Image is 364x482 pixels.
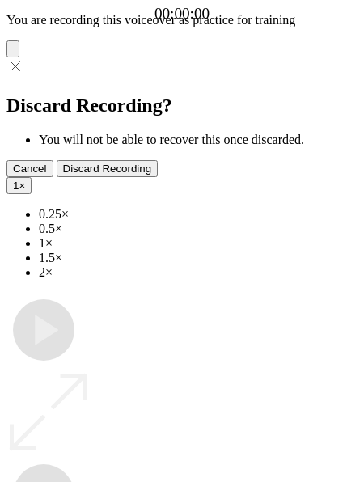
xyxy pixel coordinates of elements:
span: 1 [13,180,19,192]
a: 00:00:00 [154,5,210,23]
li: 0.5× [39,222,358,236]
li: 0.25× [39,207,358,222]
button: 1× [6,177,32,194]
button: Discard Recording [57,160,159,177]
li: 2× [39,265,358,280]
li: 1× [39,236,358,251]
h2: Discard Recording? [6,95,358,116]
button: Cancel [6,160,53,177]
li: You will not be able to recover this once discarded. [39,133,358,147]
p: You are recording this voiceover as practice for training [6,13,358,27]
li: 1.5× [39,251,358,265]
